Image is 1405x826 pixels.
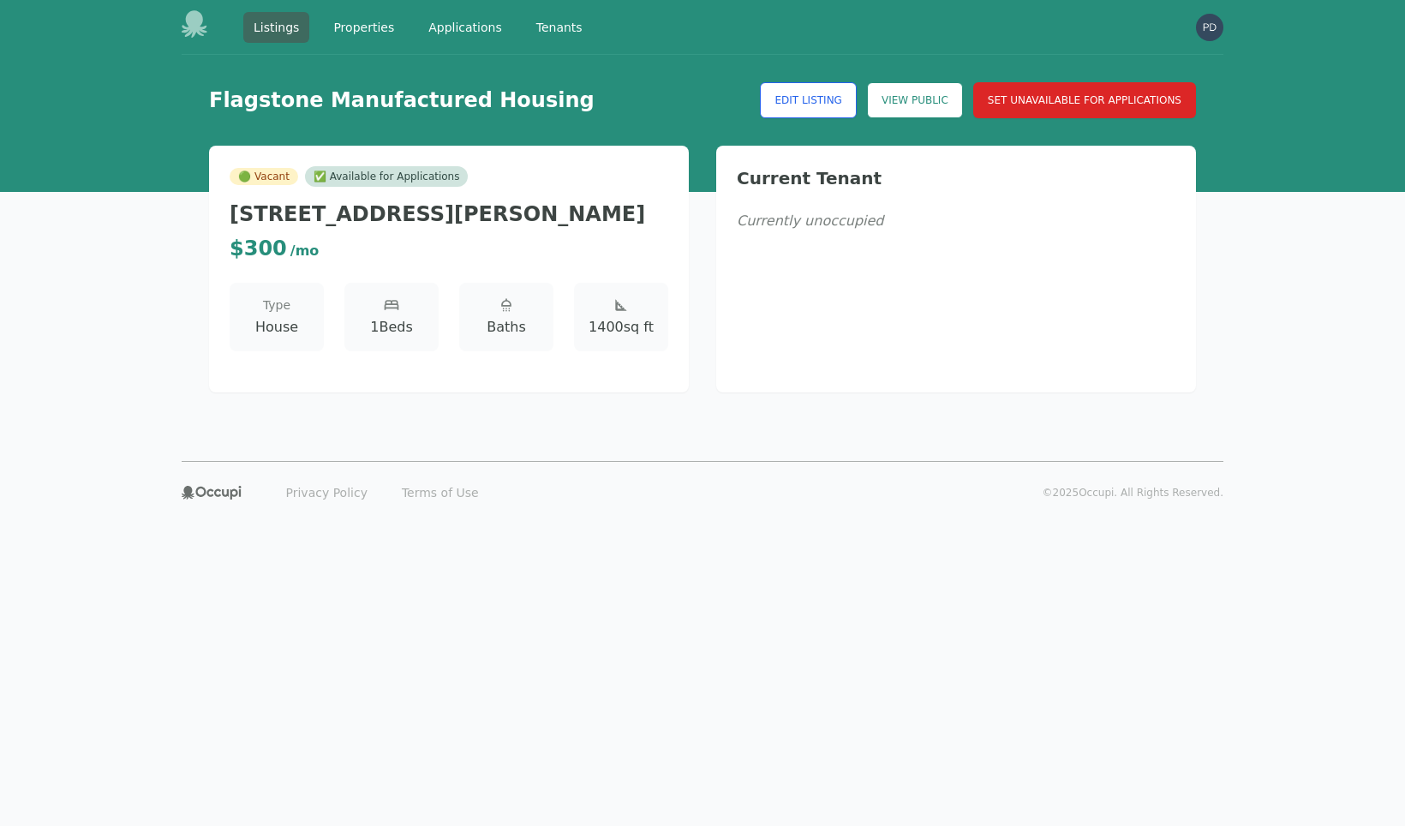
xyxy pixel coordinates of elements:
span: Type [263,296,290,314]
h2: Current Tenant [737,166,1175,190]
a: Applications [418,12,512,43]
p: © 2025 Occupi. All Rights Reserved. [1043,486,1223,500]
h2: [STREET_ADDRESS][PERSON_NAME] [230,201,668,228]
a: Privacy Policy [276,479,378,506]
a: Listings [243,12,309,43]
h1: Flagstone Manufactured Housing [209,87,595,114]
div: $ 300 [230,235,319,262]
a: View Public [867,82,963,118]
a: Tenants [526,12,593,43]
span: Baths [487,317,526,338]
a: Terms of Use [392,479,489,506]
span: House [255,317,298,338]
span: Vacant [230,168,298,185]
div: ✅ Available for Applications [305,166,469,187]
span: vacant [238,170,251,183]
a: Edit Listing [760,82,857,118]
span: 1 Beds [370,317,413,338]
p: Currently unoccupied [737,211,1175,231]
button: Set Unavailable for Applications [973,82,1196,118]
span: 1400 sq ft [589,317,654,338]
a: Properties [323,12,404,43]
span: / mo [290,242,320,259]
